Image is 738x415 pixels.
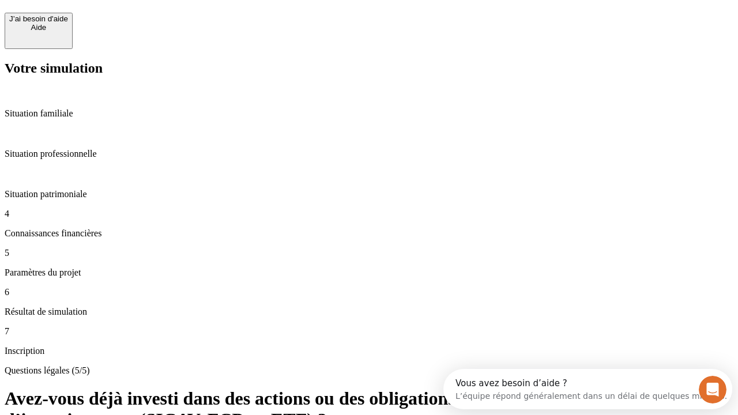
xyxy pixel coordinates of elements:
[5,248,733,258] p: 5
[5,13,73,49] button: J’ai besoin d'aideAide
[5,149,733,159] p: Situation professionnelle
[12,19,284,31] div: L’équipe répond généralement dans un délai de quelques minutes.
[443,369,732,409] iframe: Intercom live chat discovery launcher
[5,189,733,199] p: Situation patrimoniale
[5,209,733,219] p: 4
[12,10,284,19] div: Vous avez besoin d’aide ?
[5,267,733,278] p: Paramètres du projet
[9,23,68,32] div: Aide
[5,365,733,376] p: Questions légales (5/5)
[5,108,733,119] p: Situation familiale
[9,14,68,23] div: J’ai besoin d'aide
[5,346,733,356] p: Inscription
[5,287,733,297] p: 6
[5,307,733,317] p: Résultat de simulation
[5,326,733,337] p: 7
[699,376,726,403] iframe: Intercom live chat
[5,61,733,76] h2: Votre simulation
[5,228,733,239] p: Connaissances financières
[5,5,318,36] div: Ouvrir le Messenger Intercom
